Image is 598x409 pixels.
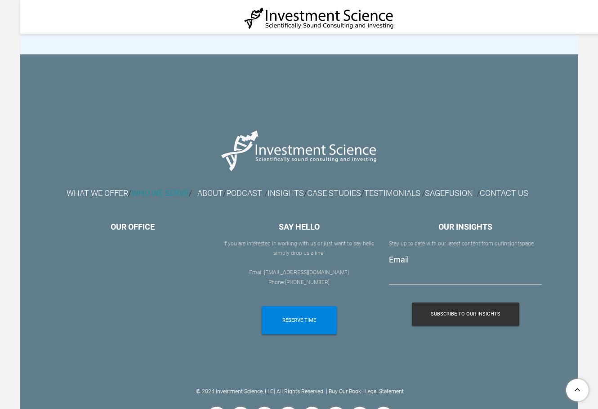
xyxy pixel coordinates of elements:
font: / [268,188,307,198]
a: [EMAIL_ADDRESS][DOMAIN_NAME] [264,269,349,276]
font: / [128,188,131,198]
font: OUR OFFICE [111,222,155,231]
font: / [189,188,192,198]
font: / [477,189,480,198]
font: / [197,188,226,198]
a: WHAT WE OFFER [67,191,128,197]
a: Legal Statement [365,388,404,395]
font: WHAT WE OFFER [67,188,128,198]
font: If you are interested in working with us or ​just want to say hello simply drop us a line! [223,240,375,257]
img: Picture [216,122,382,179]
font: OUR INSIGHTS [438,222,492,231]
a: CONTACT US [480,188,528,198]
a: All Rights Reserved [277,388,323,395]
a: PODCAST [226,191,262,197]
font: SAY HELLO [279,222,320,231]
a: WHO WE SERVE [131,191,189,197]
a: | [362,388,364,395]
a: © 2024 Investment Science, LLC [196,388,274,395]
label: Email [389,255,409,264]
font: Stay up to date with our latest content from our page. [389,240,535,247]
font: / [265,189,268,198]
a: SAGEFUSION [425,191,473,197]
a: CASE STUDIES [307,188,361,198]
a: Buy Our Book [329,388,361,395]
span: RESERVE TIME [282,306,316,334]
font: [PHONE_NUMBER] [285,279,330,285]
font: SAGEFUSION [425,188,473,198]
span: Subscribe To Our Insights [431,302,500,326]
a: RESERVE TIME [262,306,337,334]
font: PODCAST [226,188,262,198]
a: | [274,388,275,395]
a: | [326,388,327,395]
a: insights [503,240,522,247]
a: INSIGHTS [268,188,304,198]
font: WHO WE SERVE [131,188,189,198]
font: / [422,189,425,198]
font: / [307,188,422,198]
a: TESTIMONIALS [364,188,420,198]
a: [PHONE_NUMBER]​ [285,279,330,285]
font: Email: Phone: [249,269,349,285]
a: ABOUT [197,188,223,198]
img: Investment Science | NYC Consulting Services [244,7,394,30]
a: To Top [562,375,594,405]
